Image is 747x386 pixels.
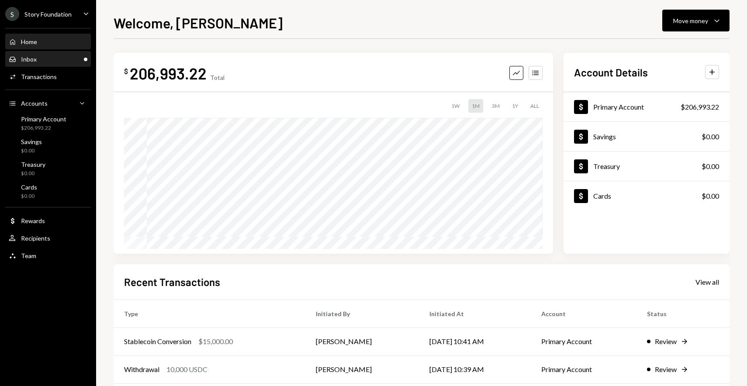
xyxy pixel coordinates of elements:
[695,277,719,286] a: View all
[124,336,191,347] div: Stablecoin Conversion
[21,252,36,259] div: Team
[21,170,45,177] div: $0.00
[305,327,419,355] td: [PERSON_NAME]
[593,132,616,141] div: Savings
[593,192,611,200] div: Cards
[593,162,620,170] div: Treasury
[662,10,730,31] button: Move money
[593,103,644,111] div: Primary Account
[21,193,37,200] div: $0.00
[702,131,719,142] div: $0.00
[124,275,220,289] h2: Recent Transactions
[5,7,19,21] div: S
[5,135,91,156] a: Savings$0.00
[5,51,91,67] a: Inbox
[21,161,45,168] div: Treasury
[305,355,419,383] td: [PERSON_NAME]
[21,138,42,145] div: Savings
[130,63,207,83] div: 206,993.22
[5,248,91,263] a: Team
[531,300,636,327] th: Account
[468,99,483,113] div: 1M
[702,191,719,201] div: $0.00
[419,327,531,355] td: [DATE] 10:41 AM
[124,364,159,375] div: Withdrawal
[21,147,42,155] div: $0.00
[655,364,677,375] div: Review
[5,230,91,246] a: Recipients
[198,336,233,347] div: $15,000.00
[655,336,677,347] div: Review
[21,124,66,132] div: $206,993.22
[574,65,648,79] h2: Account Details
[5,113,91,134] a: Primary Account$206,993.22
[508,99,522,113] div: 1Y
[114,300,305,327] th: Type
[305,300,419,327] th: Initiated By
[21,73,57,80] div: Transactions
[21,217,45,224] div: Rewards
[5,69,91,84] a: Transactions
[448,99,463,113] div: 1W
[531,327,636,355] td: Primary Account
[636,300,730,327] th: Status
[419,300,531,327] th: Initiated At
[681,102,719,112] div: $206,993.22
[702,161,719,172] div: $0.00
[5,34,91,49] a: Home
[124,67,128,76] div: $
[564,181,730,210] a: Cards$0.00
[21,38,37,45] div: Home
[21,183,37,191] div: Cards
[419,355,531,383] td: [DATE] 10:39 AM
[564,92,730,121] a: Primary Account$206,993.22
[527,99,543,113] div: ALL
[531,355,636,383] td: Primary Account
[5,158,91,179] a: Treasury$0.00
[5,95,91,111] a: Accounts
[673,16,708,25] div: Move money
[166,364,207,375] div: 10,000 USDC
[114,14,283,31] h1: Welcome, [PERSON_NAME]
[21,115,66,123] div: Primary Account
[695,278,719,286] div: View all
[21,100,48,107] div: Accounts
[5,213,91,228] a: Rewards
[21,234,50,242] div: Recipients
[564,122,730,151] a: Savings$0.00
[24,10,72,18] div: Story Foundation
[21,55,37,63] div: Inbox
[488,99,503,113] div: 3M
[210,74,225,81] div: Total
[564,152,730,181] a: Treasury$0.00
[5,181,91,202] a: Cards$0.00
